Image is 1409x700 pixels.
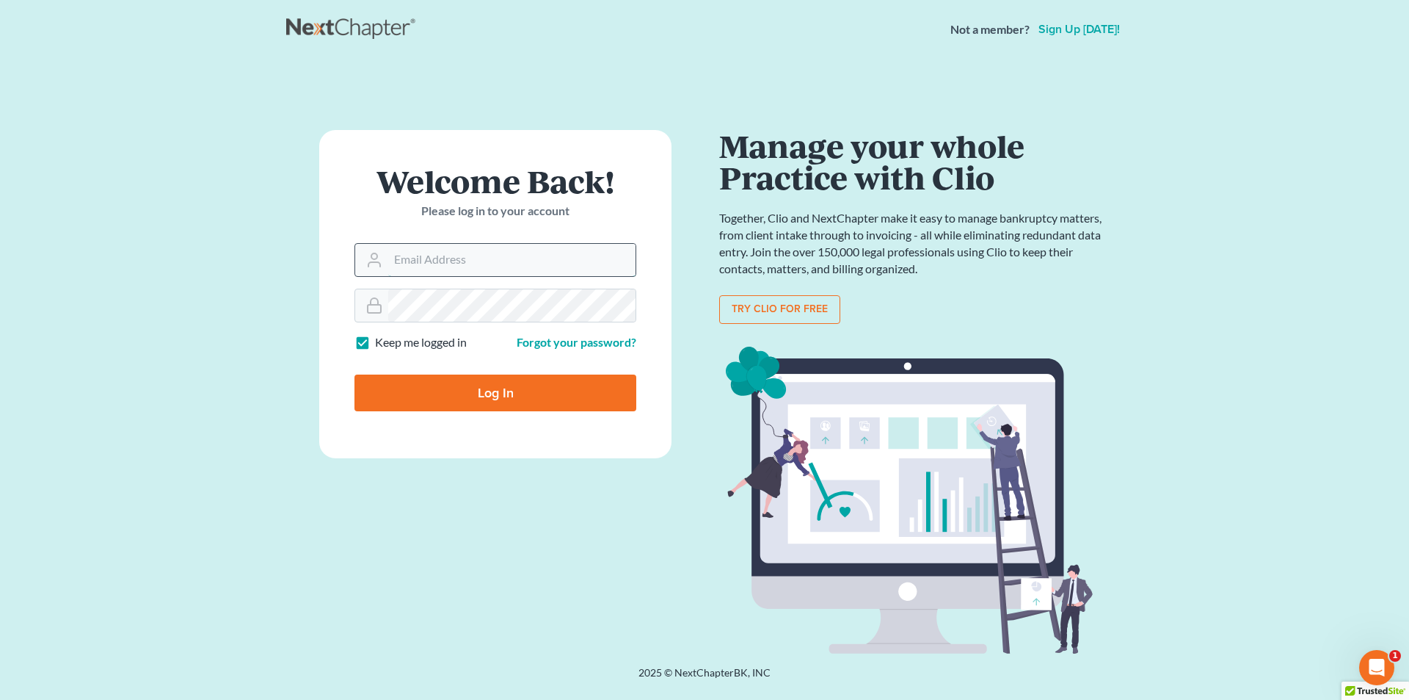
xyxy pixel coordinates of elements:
[1035,24,1123,35] a: Sign up [DATE]!
[719,295,840,325] a: Try clio for free
[354,375,636,411] input: Log In
[1359,650,1394,685] iframe: Intercom live chat
[354,165,636,197] h1: Welcome Back!
[950,21,1030,38] strong: Not a member?
[354,203,636,220] p: Please log in to your account
[388,244,636,276] input: Email Address
[719,130,1108,192] h1: Manage your whole Practice with Clio
[375,334,467,351] label: Keep me logged in
[719,210,1108,277] p: Together, Clio and NextChapter make it easy to manage bankruptcy matters, from client intake thro...
[719,342,1108,660] img: clio_bg-1f7fd5e12b4bb4ecf8b57ca1a7e67e4ff233b1f5529bdf2c1c242739b0445cb7.svg
[517,335,636,349] a: Forgot your password?
[286,665,1123,692] div: 2025 © NextChapterBK, INC
[1389,650,1401,662] span: 1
